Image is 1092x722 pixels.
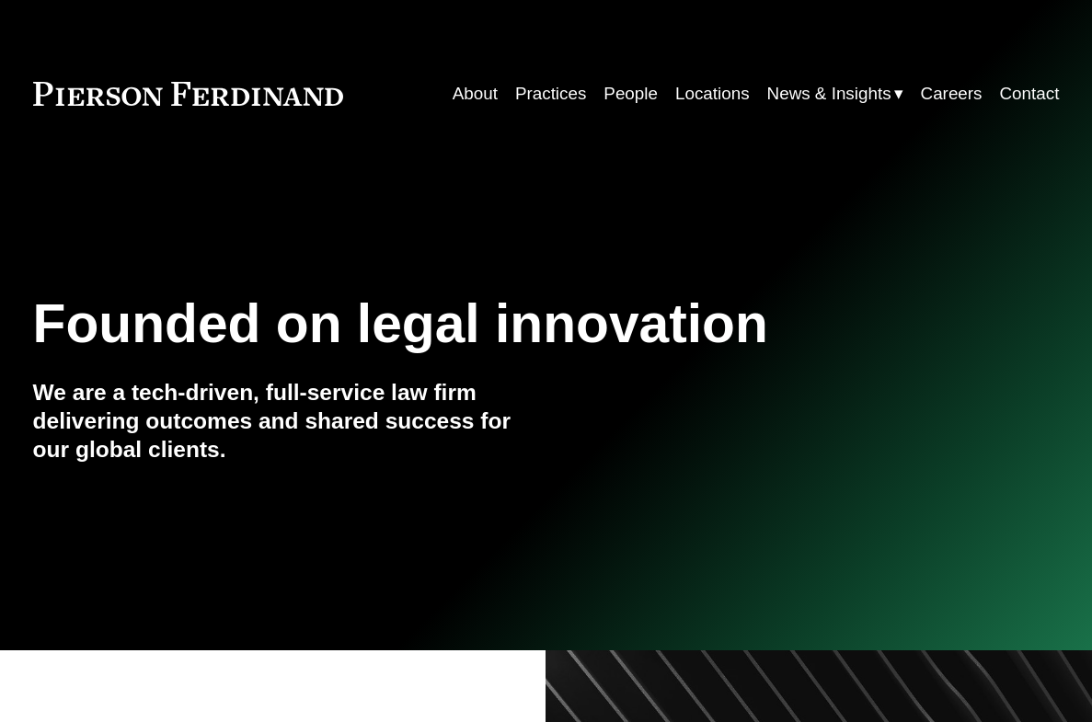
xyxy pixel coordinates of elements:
a: folder dropdown [767,76,903,111]
a: People [603,76,658,111]
h1: Founded on legal innovation [33,292,889,354]
a: Locations [675,76,750,111]
span: News & Insights [767,78,891,109]
a: About [453,76,498,111]
a: Practices [515,76,586,111]
a: Careers [921,76,983,111]
a: Contact [1000,76,1060,111]
h4: We are a tech-driven, full-service law firm delivering outcomes and shared success for our global... [33,378,546,464]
